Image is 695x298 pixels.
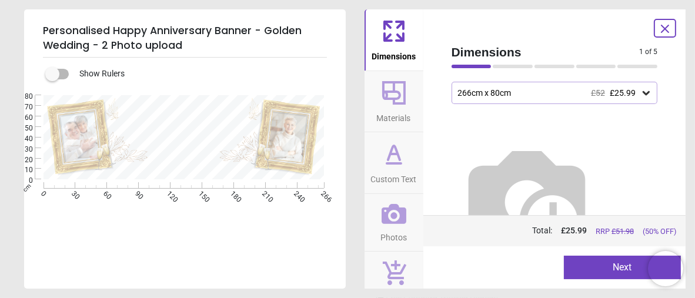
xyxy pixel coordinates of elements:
span: Dimensions [452,43,640,61]
span: 1 of 5 [639,47,657,57]
span: £25.99 [610,88,636,98]
span: cm [21,183,32,193]
span: RRP [596,226,634,237]
span: Materials [377,107,411,125]
div: Show Rulers [52,67,346,81]
span: 10 [11,165,33,175]
button: Materials [365,71,423,132]
span: 0 [11,176,33,186]
span: 70 [11,102,33,112]
h5: Personalised Happy Anniversary Banner - Golden Wedding - 2 Photo upload [43,19,327,58]
span: 30 [11,145,33,155]
div: 266cm x 80cm [457,88,641,98]
span: £52 [591,88,605,98]
span: (50% OFF) [643,226,676,237]
button: Custom Text [365,132,423,193]
iframe: Brevo live chat [648,251,683,286]
span: 40 [11,134,33,144]
img: Helper for size comparison [452,123,602,273]
span: 50 [11,123,33,133]
span: 80 [11,92,33,102]
span: 20 [11,155,33,165]
span: £ 51.98 [612,227,634,236]
span: Custom Text [371,168,417,186]
button: Dimensions [365,9,423,71]
span: 25.99 [566,226,587,235]
span: 60 [11,113,33,123]
span: Photos [380,226,407,244]
span: Dimensions [372,45,416,63]
button: Photos [365,194,423,252]
button: Next [564,256,681,279]
span: £ [561,225,587,237]
div: Total: [450,225,677,237]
